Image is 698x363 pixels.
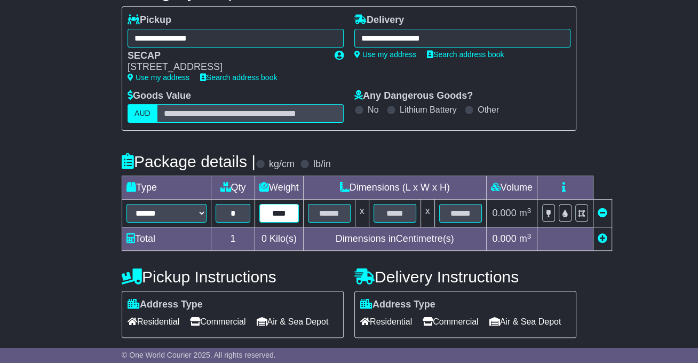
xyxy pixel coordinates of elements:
span: 0.000 [492,208,516,218]
span: © One World Courier 2025. All rights reserved. [122,351,276,359]
label: No [368,105,378,115]
span: Residential [128,313,179,330]
td: Total [122,227,211,251]
h4: Package details | [122,153,256,170]
td: Type [122,176,211,200]
a: Use my address [354,50,416,59]
label: Address Type [360,299,435,311]
td: 1 [211,227,255,251]
h4: Delivery Instructions [354,268,576,286]
label: Goods Value [128,90,191,102]
td: x [421,200,434,227]
span: Residential [360,313,412,330]
span: m [519,208,532,218]
label: lb/in [313,159,331,170]
label: Any Dangerous Goods? [354,90,473,102]
td: Weight [255,176,304,200]
a: Add new item [598,233,607,244]
a: Search address book [427,50,504,59]
label: Other [478,105,499,115]
sup: 3 [527,207,532,215]
h4: Pickup Instructions [122,268,344,286]
label: Lithium Battery [400,105,457,115]
td: x [355,200,369,227]
label: Address Type [128,299,203,311]
span: 0.000 [492,233,516,244]
span: Air & Sea Depot [257,313,329,330]
td: Dimensions (L x W x H) [303,176,486,200]
sup: 3 [527,232,532,240]
div: [STREET_ADDRESS] [128,61,324,73]
div: SECAP [128,50,324,62]
a: Use my address [128,73,189,82]
span: Commercial [190,313,245,330]
td: Volume [486,176,537,200]
span: Air & Sea Depot [489,313,561,330]
span: 0 [261,233,267,244]
a: Search address book [200,73,277,82]
td: Kilo(s) [255,227,304,251]
a: Remove this item [598,208,607,218]
label: Pickup [128,14,171,26]
label: AUD [128,104,157,123]
td: Qty [211,176,255,200]
label: Delivery [354,14,404,26]
span: m [519,233,532,244]
span: Commercial [423,313,478,330]
label: kg/cm [269,159,295,170]
td: Dimensions in Centimetre(s) [303,227,486,251]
